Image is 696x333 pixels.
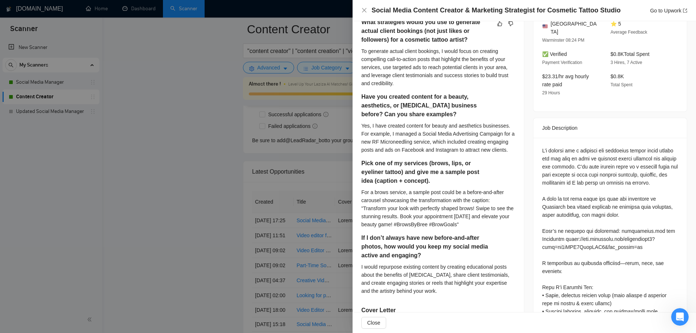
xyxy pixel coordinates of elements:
[361,317,386,329] button: Close
[611,82,632,87] span: Total Spent
[361,7,367,14] button: Close
[542,51,567,57] span: ✅ Verified
[542,73,589,87] span: $23.31/hr avg hourly rate paid
[543,24,548,29] img: 🇺🇸
[683,8,687,13] span: export
[671,308,689,326] iframe: Intercom live chat
[611,21,621,27] span: ⭐ 5
[361,306,396,315] h5: Cover Letter
[361,7,367,13] span: close
[611,30,647,35] span: Average Feedback
[542,60,582,65] span: Payment Verification
[542,90,560,95] span: 29 Hours
[611,51,650,57] span: $0.8K Total Spent
[542,118,678,138] div: Job Description
[495,19,504,28] button: like
[508,21,513,27] span: dislike
[361,188,515,228] div: For a brows service, a sample post could be a before-and-after carousel showcasing the transforma...
[611,60,642,65] span: 3 Hires, 7 Active
[361,122,515,154] div: Yes, I have created content for beauty and aesthetics businesses. For example, I managed a Social...
[361,92,492,119] h5: Have you created content for a beauty, aesthetics, or [MEDICAL_DATA] business before? Can you sha...
[506,19,515,28] button: dislike
[361,234,492,260] h5: If I don’t always have new before-and-after photos, how would you keep my social media active and...
[611,73,624,79] span: $0.8K
[372,6,621,15] h4: Social Media Content Creator & Marketing Strategist for Cosmetic Tattoo Studio
[361,159,492,185] h5: Pick one of my services (brows, lips, or eyeliner tattoo) and give me a sample post idea (caption...
[542,38,585,43] span: Warminster 08:24 PM
[361,47,515,87] div: To generate actual client bookings, I would focus on creating compelling call-to-action posts tha...
[367,319,380,327] span: Close
[361,18,492,44] h5: What strategies would you use to generate actual client bookings (not just likes or followers) fo...
[551,20,599,36] span: [GEOGRAPHIC_DATA]
[650,8,687,14] a: Go to Upworkexport
[361,263,515,295] div: I would repurpose existing content by creating educational posts about the benefits of [MEDICAL_D...
[497,21,502,27] span: like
